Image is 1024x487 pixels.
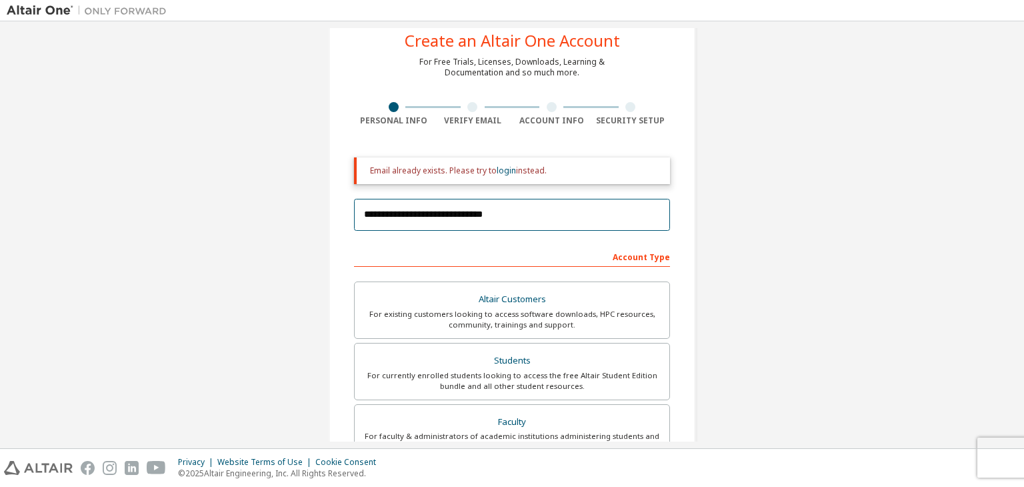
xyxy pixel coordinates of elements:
[354,115,433,126] div: Personal Info
[512,115,591,126] div: Account Info
[103,461,117,475] img: instagram.svg
[81,461,95,475] img: facebook.svg
[591,115,671,126] div: Security Setup
[363,309,661,330] div: For existing customers looking to access software downloads, HPC resources, community, trainings ...
[433,115,513,126] div: Verify Email
[147,461,166,475] img: youtube.svg
[419,57,605,78] div: For Free Trials, Licenses, Downloads, Learning & Documentation and so much more.
[178,468,384,479] p: © 2025 Altair Engineering, Inc. All Rights Reserved.
[363,352,661,370] div: Students
[315,457,384,468] div: Cookie Consent
[125,461,139,475] img: linkedin.svg
[7,4,173,17] img: Altair One
[178,457,217,468] div: Privacy
[363,290,661,309] div: Altair Customers
[363,431,661,452] div: For faculty & administrators of academic institutions administering students and accessing softwa...
[4,461,73,475] img: altair_logo.svg
[363,413,661,432] div: Faculty
[217,457,315,468] div: Website Terms of Use
[370,165,659,176] div: Email already exists. Please try to instead.
[354,246,670,267] div: Account Type
[497,165,516,176] a: login
[363,370,661,392] div: For currently enrolled students looking to access the free Altair Student Edition bundle and all ...
[405,33,620,49] div: Create an Altair One Account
